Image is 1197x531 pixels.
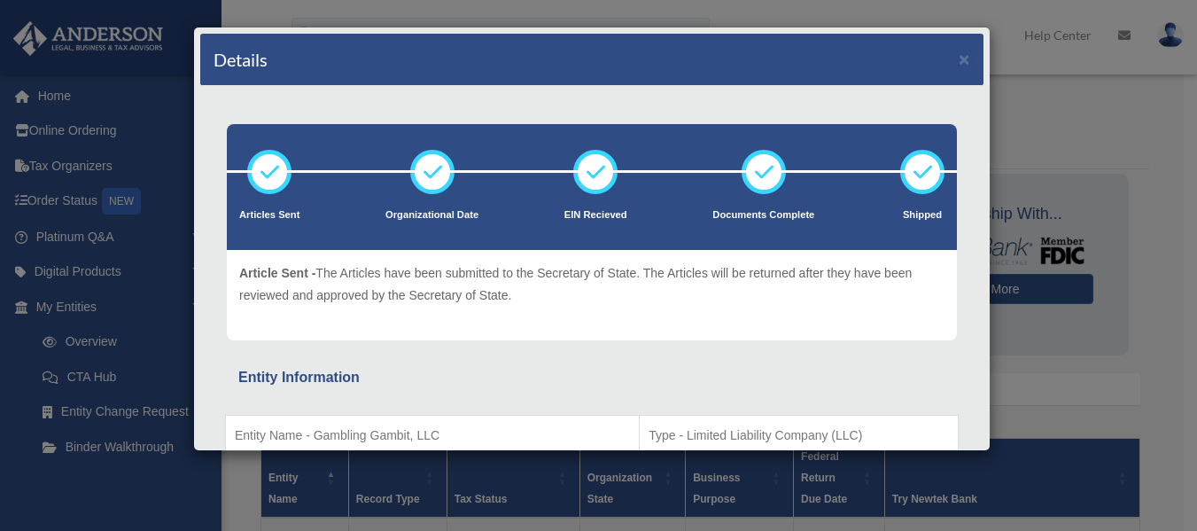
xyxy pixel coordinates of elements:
p: The Articles have been submitted to the Secretary of State. The Articles will be returned after t... [239,262,944,306]
h4: Details [214,47,268,72]
p: Type - Limited Liability Company (LLC) [649,425,949,447]
p: EIN Recieved [564,207,627,224]
div: Entity Information [238,365,945,390]
p: Entity Name - Gambling Gambit, LLC [235,425,630,447]
p: Articles Sent [239,207,299,224]
button: × [959,50,970,68]
span: Article Sent - [239,266,315,280]
p: Documents Complete [712,207,814,224]
p: Shipped [900,207,944,224]
p: Organizational Date [385,207,478,224]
